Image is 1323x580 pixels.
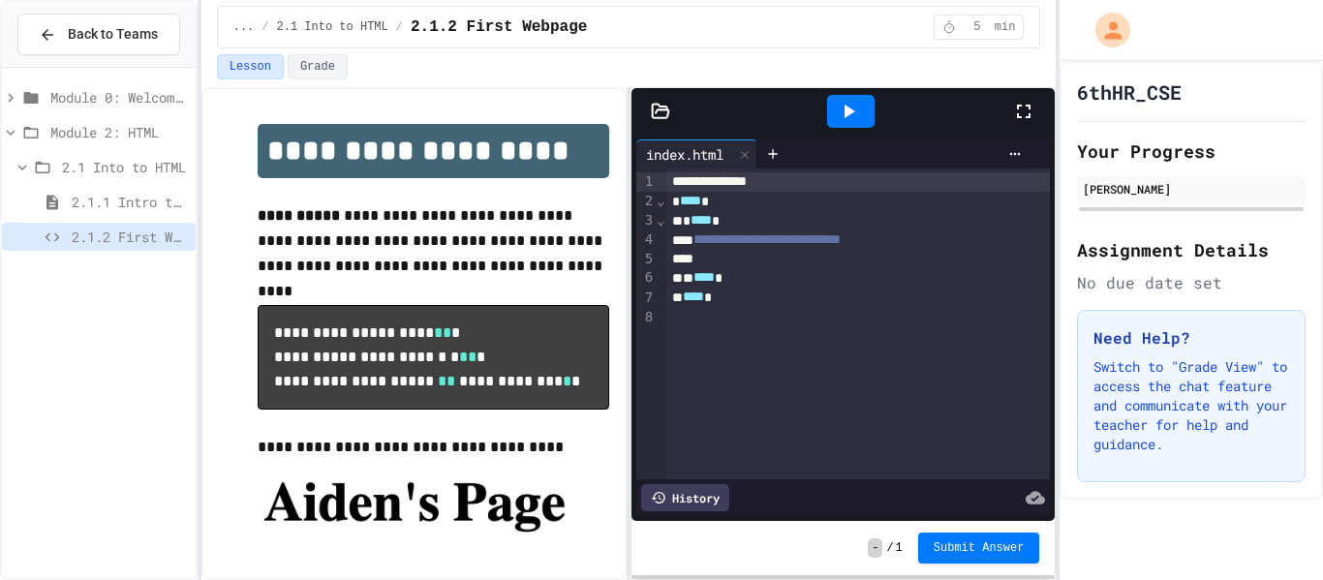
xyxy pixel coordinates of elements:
[233,19,255,35] span: ...
[896,540,903,556] span: 1
[636,250,656,269] div: 5
[396,19,403,35] span: /
[50,87,188,107] span: Module 0: Welcome to Web Development
[62,157,188,177] span: 2.1 Into to HTML
[636,192,656,211] div: 2
[1093,326,1289,350] h3: Need Help?
[17,14,180,55] button: Back to Teams
[868,538,882,558] span: -
[1075,8,1135,52] div: My Account
[886,540,893,556] span: /
[68,24,158,45] span: Back to Teams
[636,172,656,192] div: 1
[934,540,1025,556] span: Submit Answer
[72,192,188,212] span: 2.1.1 Intro to HTML
[636,230,656,250] div: 4
[50,122,188,142] span: Module 2: HTML
[1077,78,1182,106] h1: 6thHR_CSE
[217,54,284,79] button: Lesson
[636,308,656,327] div: 8
[656,212,665,228] span: Fold line
[636,139,757,168] div: index.html
[262,19,268,35] span: /
[636,144,733,165] div: index.html
[962,19,993,35] span: 5
[288,54,348,79] button: Grade
[636,268,656,288] div: 6
[636,289,656,308] div: 7
[1077,137,1306,165] h2: Your Progress
[411,15,587,39] span: 2.1.2 First Webpage
[1093,357,1289,454] p: Switch to "Grade View" to access the chat feature and communicate with your teacher for help and ...
[918,533,1040,564] button: Submit Answer
[656,193,665,208] span: Fold line
[1077,271,1306,294] div: No due date set
[1077,236,1306,263] h2: Assignment Details
[636,211,656,230] div: 3
[1083,180,1300,198] div: [PERSON_NAME]
[995,19,1016,35] span: min
[277,19,388,35] span: 2.1 Into to HTML
[641,484,729,511] div: History
[72,227,188,247] span: 2.1.2 First Webpage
